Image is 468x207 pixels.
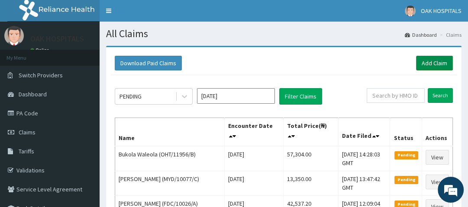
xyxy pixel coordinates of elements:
[115,118,225,146] th: Name
[19,147,34,155] span: Tariffs
[284,118,339,146] th: Total Price(₦)
[405,31,437,38] a: Dashboard
[197,88,275,104] input: Select Month and Year
[422,118,452,146] th: Actions
[30,35,84,43] p: OAK HOSPITALS
[30,47,51,53] a: Online
[438,31,462,38] li: Claims
[106,28,462,39] h1: All Claims
[50,54,119,141] span: We're online!
[367,88,425,103] input: Search by HMO ID
[338,171,390,196] td: [DATE] 13:47:42 GMT
[390,118,422,146] th: Status
[45,48,145,60] div: Chat with us now
[224,171,283,196] td: [DATE]
[405,6,416,16] img: User Image
[284,146,339,171] td: 57,304.00
[19,128,36,136] span: Claims
[416,56,453,70] a: Add Claim
[421,7,462,15] span: OAK HOSPITALS
[115,56,182,70] button: Download Paid Claims
[279,88,322,105] button: Filter Claims
[428,88,453,103] input: Search
[224,118,283,146] th: Encounter Date
[426,150,449,165] a: View
[338,146,390,171] td: [DATE] 14:28:03 GMT
[224,146,283,171] td: [DATE]
[4,125,165,156] textarea: Type your message and hit 'Enter'
[115,146,225,171] td: Bukola Waleola (OHT/11956/B)
[394,176,418,184] span: Pending
[4,26,24,45] img: User Image
[19,90,47,98] span: Dashboard
[119,92,142,101] div: PENDING
[284,171,339,196] td: 13,350.00
[142,4,163,25] div: Minimize live chat window
[16,43,35,65] img: d_794563401_company_1708531726252_794563401
[426,175,449,189] a: View
[19,71,63,79] span: Switch Providers
[394,151,418,159] span: Pending
[338,118,390,146] th: Date Filed
[115,171,225,196] td: [PERSON_NAME] (MYD/10077/C)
